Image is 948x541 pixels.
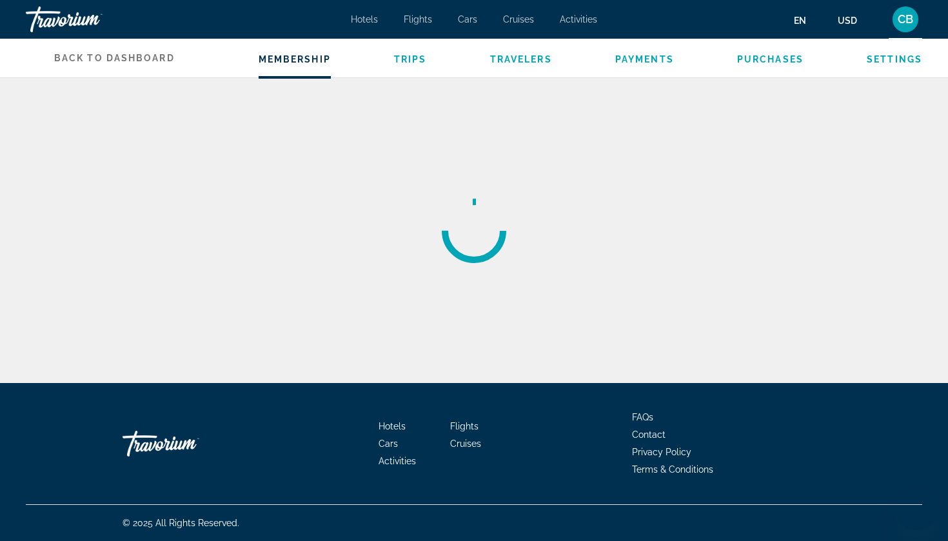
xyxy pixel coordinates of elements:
a: Travorium [26,3,155,36]
a: Cruises [450,438,481,449]
span: © 2025 All Rights Reserved. [123,518,239,528]
span: USD [838,15,857,26]
a: Activities [379,456,416,466]
a: Cars [458,14,477,25]
a: Back to Dashboard [26,39,175,77]
a: Hotels [379,421,406,431]
a: Contact [632,429,666,440]
a: FAQs [632,412,653,422]
button: User Menu [889,6,922,33]
span: CB [898,13,913,26]
a: Cruises [503,14,534,25]
a: Travelers [490,54,552,64]
span: Back to Dashboard [54,53,175,63]
button: Change currency [838,11,869,30]
a: Flights [404,14,432,25]
a: Go Home [123,424,252,463]
a: Flights [450,421,479,431]
span: en [794,15,806,26]
a: Cars [379,438,398,449]
a: Purchases [737,54,804,64]
a: Settings [867,54,922,64]
a: Activities [560,14,597,25]
a: Membership [259,54,331,64]
iframe: Bouton de lancement de la fenêtre de messagerie [896,489,938,531]
button: Change language [794,11,818,30]
a: Privacy Policy [632,447,691,457]
a: Hotels [351,14,378,25]
a: Payments [615,54,674,64]
a: Terms & Conditions [632,464,713,475]
a: Trips [394,54,427,64]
